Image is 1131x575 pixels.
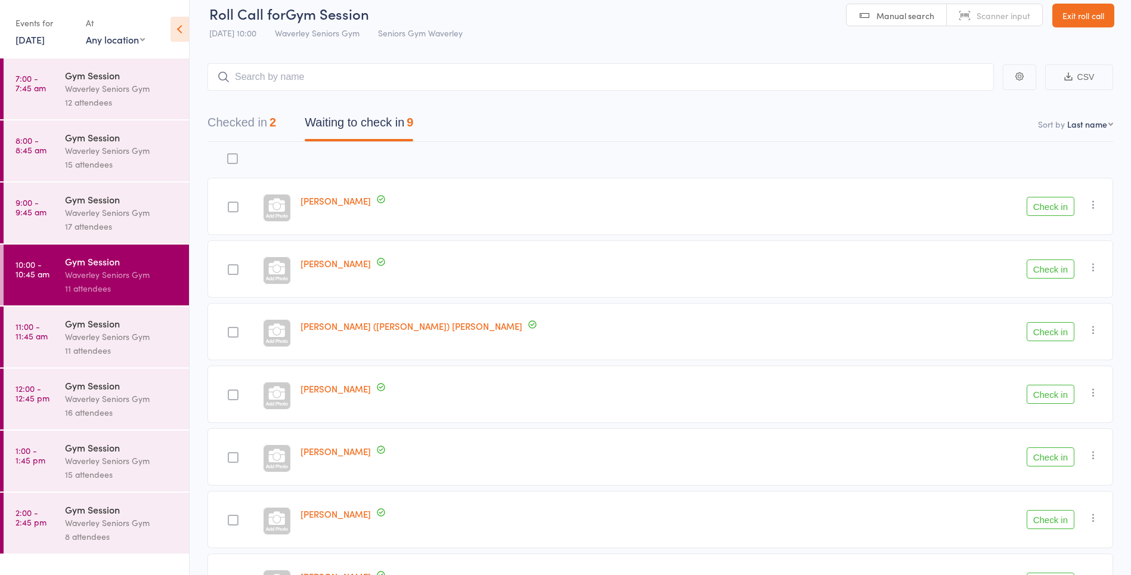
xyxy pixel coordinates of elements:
[269,116,276,129] div: 2
[209,27,256,39] span: [DATE] 10:00
[16,73,46,92] time: 7:00 - 7:45 am
[65,268,179,282] div: Waverley Seniors Gym
[207,63,994,91] input: Search by name
[305,110,413,141] button: Waiting to check in9
[65,468,179,481] div: 15 attendees
[1027,510,1074,529] button: Check in
[1027,447,1074,466] button: Check in
[300,257,371,270] a: [PERSON_NAME]
[300,445,371,457] a: [PERSON_NAME]
[65,344,179,357] div: 11 attendees
[1027,197,1074,216] button: Check in
[4,245,189,305] a: 10:00 -10:45 amGym SessionWaverley Seniors Gym11 attendees
[65,82,179,95] div: Waverley Seniors Gym
[16,384,49,403] time: 12:00 - 12:45 pm
[16,321,48,341] time: 11:00 - 11:45 am
[65,131,179,144] div: Gym Session
[977,10,1030,21] span: Scanner input
[65,379,179,392] div: Gym Session
[86,33,145,46] div: Any location
[65,95,179,109] div: 12 attendees
[1067,118,1107,130] div: Last name
[1027,259,1074,279] button: Check in
[4,58,189,119] a: 7:00 -7:45 amGym SessionWaverley Seniors Gym12 attendees
[16,13,74,33] div: Events for
[1027,322,1074,341] button: Check in
[207,110,276,141] button: Checked in2
[407,116,413,129] div: 9
[86,13,145,33] div: At
[65,317,179,330] div: Gym Session
[16,33,45,46] a: [DATE]
[300,382,371,395] a: [PERSON_NAME]
[65,255,179,268] div: Gym Session
[65,69,179,82] div: Gym Session
[300,194,371,207] a: [PERSON_NAME]
[65,157,179,171] div: 15 attendees
[378,27,463,39] span: Seniors Gym Waverley
[65,392,179,406] div: Waverley Seniors Gym
[65,220,179,233] div: 17 attendees
[65,516,179,530] div: Waverley Seniors Gym
[1038,118,1065,130] label: Sort by
[1052,4,1114,27] a: Exit roll call
[876,10,934,21] span: Manual search
[300,320,522,332] a: [PERSON_NAME] ([PERSON_NAME]) [PERSON_NAME]
[65,503,179,516] div: Gym Session
[1045,64,1113,90] button: CSV
[16,508,47,527] time: 2:00 - 2:45 pm
[65,454,179,468] div: Waverley Seniors Gym
[65,530,179,543] div: 8 attendees
[209,4,286,23] span: Roll Call for
[16,259,49,279] time: 10:00 - 10:45 am
[16,197,47,217] time: 9:00 - 9:45 am
[1027,385,1074,404] button: Check in
[4,307,189,367] a: 11:00 -11:45 amGym SessionWaverley Seniors Gym11 attendees
[286,4,369,23] span: Gym Session
[65,282,179,295] div: 11 attendees
[65,206,179,220] div: Waverley Seniors Gym
[65,144,179,157] div: Waverley Seniors Gym
[65,193,179,206] div: Gym Session
[4,183,189,243] a: 9:00 -9:45 amGym SessionWaverley Seniors Gym17 attendees
[4,369,189,429] a: 12:00 -12:45 pmGym SessionWaverley Seniors Gym16 attendees
[275,27,360,39] span: Waverley Seniors Gym
[16,446,45,465] time: 1:00 - 1:45 pm
[4,431,189,491] a: 1:00 -1:45 pmGym SessionWaverley Seniors Gym15 attendees
[300,508,371,520] a: [PERSON_NAME]
[16,135,47,154] time: 8:00 - 8:45 am
[65,330,179,344] div: Waverley Seniors Gym
[4,493,189,554] a: 2:00 -2:45 pmGym SessionWaverley Seniors Gym8 attendees
[65,406,179,419] div: 16 attendees
[65,441,179,454] div: Gym Session
[4,120,189,181] a: 8:00 -8:45 amGym SessionWaverley Seniors Gym15 attendees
